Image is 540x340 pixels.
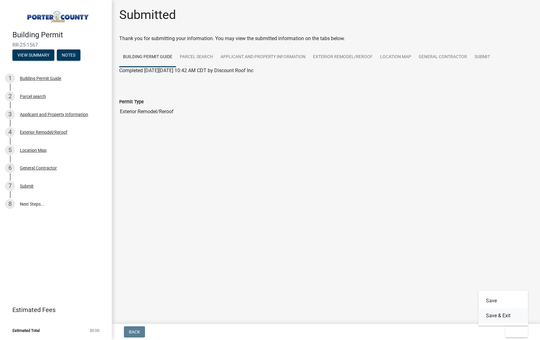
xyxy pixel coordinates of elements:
button: Save [479,293,528,308]
span: Exit [510,329,519,334]
img: Porter County, Indiana [12,7,102,24]
div: 7 [5,181,15,191]
div: 3 [5,109,15,119]
button: Back [124,326,145,338]
button: View Summary [12,49,54,61]
div: 4 [5,127,15,137]
h4: Building Permit [12,30,107,40]
h1: Submitted [119,7,176,22]
wm-modal-confirm: Summary [12,53,54,58]
button: Save & Exit [479,308,528,323]
span: $0.00 [90,328,99,333]
a: Submit [471,47,494,67]
div: 6 [5,163,15,173]
a: Estimated Fees [5,304,102,316]
div: Exit [479,291,528,326]
div: Submit [20,184,34,188]
a: Building Permit Guide [119,47,176,67]
button: Notes [57,49,80,61]
a: General Contractor [415,47,471,67]
a: Exterior Remodel/Reroof [309,47,376,67]
button: Exit [505,326,528,338]
a: Parcel search [176,47,217,67]
div: 1 [5,73,15,83]
div: Location Map [20,148,47,152]
div: Thank you for submitting your information. You may view the submitted information on the tabs below. [119,35,533,42]
span: RR-25-1567 [12,42,99,48]
span: Completed [DATE][DATE] 10:42 AM CDT by Discount Roof Inc [119,68,253,73]
a: Location Map [376,47,415,67]
div: General Contractor [20,166,57,170]
span: Back [129,329,140,334]
div: Parcel search [20,94,46,99]
span: Estimated Total [12,328,40,333]
div: Building Permit Guide [20,76,61,81]
div: 2 [5,91,15,101]
div: 5 [5,145,15,155]
div: 8 [5,199,15,209]
wm-modal-confirm: Notes [57,53,80,58]
a: Applicant and Property Information [217,47,309,67]
div: Applicant and Property Information [20,112,88,117]
label: Permit Type [119,100,144,104]
div: Exterior Remodel/Reroof [20,130,67,134]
